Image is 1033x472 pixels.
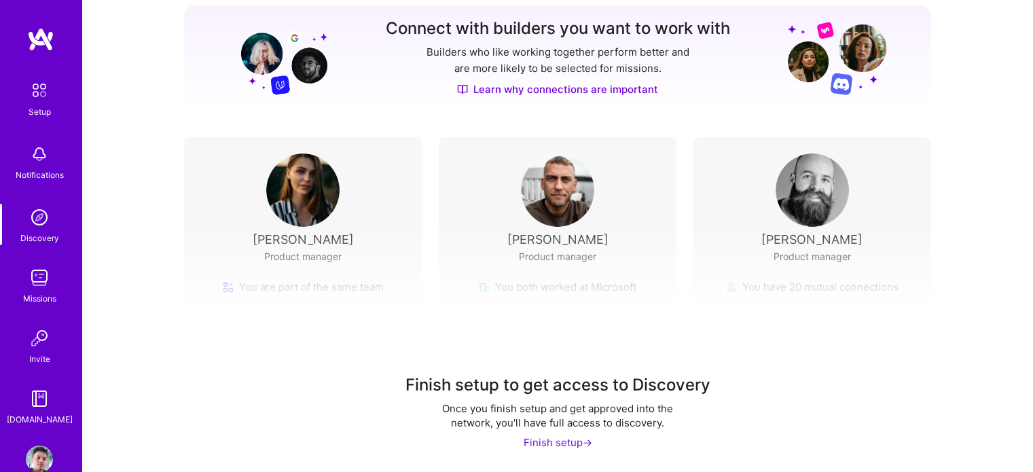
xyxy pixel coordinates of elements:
img: Discover [457,84,468,95]
a: Learn why connections are important [457,82,658,96]
div: Invite [29,352,50,366]
div: Once you finish setup and get approved into the network, you'll have full access to discovery. [422,401,693,430]
img: User Avatar [266,153,340,227]
div: [DOMAIN_NAME] [7,412,73,426]
div: Missions [23,291,56,306]
img: bell [26,141,53,168]
img: Grow your network [229,20,327,95]
img: Invite [26,325,53,352]
img: Grow your network [788,21,886,95]
img: User Avatar [776,153,849,227]
div: Finish setup to get access to Discovery [405,374,710,396]
img: discovery [26,204,53,231]
div: Discovery [20,231,59,245]
div: Setup [29,105,51,119]
img: guide book [26,385,53,412]
img: User Avatar [521,153,594,227]
h3: Connect with builders you want to work with [386,19,730,39]
img: logo [27,27,54,52]
div: Notifications [16,168,64,182]
div: Finish setup -> [524,435,592,450]
p: Builders who like working together perform better and are more likely to be selected for missions. [424,44,692,77]
img: setup [25,76,54,105]
img: teamwork [26,264,53,291]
